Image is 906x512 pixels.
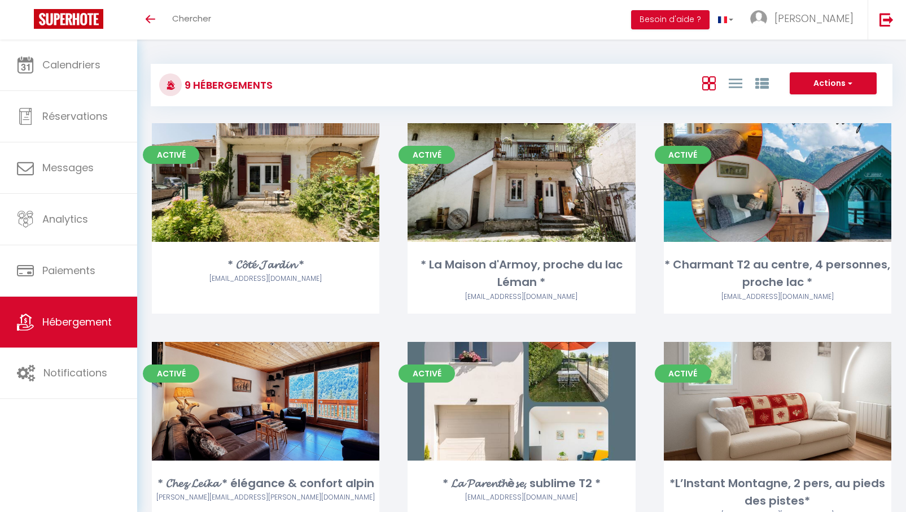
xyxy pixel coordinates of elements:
h3: 9 Hébergements [182,72,273,98]
span: [PERSON_NAME] [774,11,854,25]
button: Besoin d'aide ? [631,10,710,29]
div: Airbnb [152,492,379,503]
div: * La Maison d'Armoy, proche du lac Léman * [408,256,635,292]
span: Messages [42,160,94,175]
div: Airbnb [152,274,379,284]
div: *L’Instant Montagne, 2 pers, au pieds des pistes* [664,475,891,510]
a: Vue en Liste [729,73,742,92]
div: * 𝓛𝓪 𝓟𝓪𝓻𝓮𝓷𝓽𝓱è𝓼𝓮, sublime T2 * [408,475,635,492]
span: Notifications [43,366,107,380]
span: Activé [143,146,199,164]
span: Calendriers [42,58,100,72]
button: Actions [790,72,877,95]
div: Airbnb [664,292,891,302]
span: Activé [655,146,711,164]
div: * 𝓒𝓱𝓮𝔃 𝓛𝓮𝓲𝓴𝓪 * élégance & confort alpin [152,475,379,492]
span: Réservations [42,109,108,123]
img: ... [750,10,767,27]
span: Analytics [42,212,88,226]
span: Activé [143,365,199,383]
span: Chercher [172,12,211,24]
span: Activé [399,146,455,164]
span: Activé [399,365,455,383]
a: Vue en Box [702,73,716,92]
div: Airbnb [408,492,635,503]
span: Activé [655,365,711,383]
img: logout [879,12,894,27]
img: Super Booking [34,9,103,29]
div: * 𝓒𝓸̂𝓽𝓮́ 𝓙𝓪𝓻𝓭𝓲𝓷 * [152,256,379,274]
div: * Charmant T2 au centre, 4 personnes, proche lac * [664,256,891,292]
span: Paiements [42,263,95,277]
div: Airbnb [408,292,635,302]
span: Hébergement [42,315,112,329]
a: Vue par Groupe [755,73,769,92]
